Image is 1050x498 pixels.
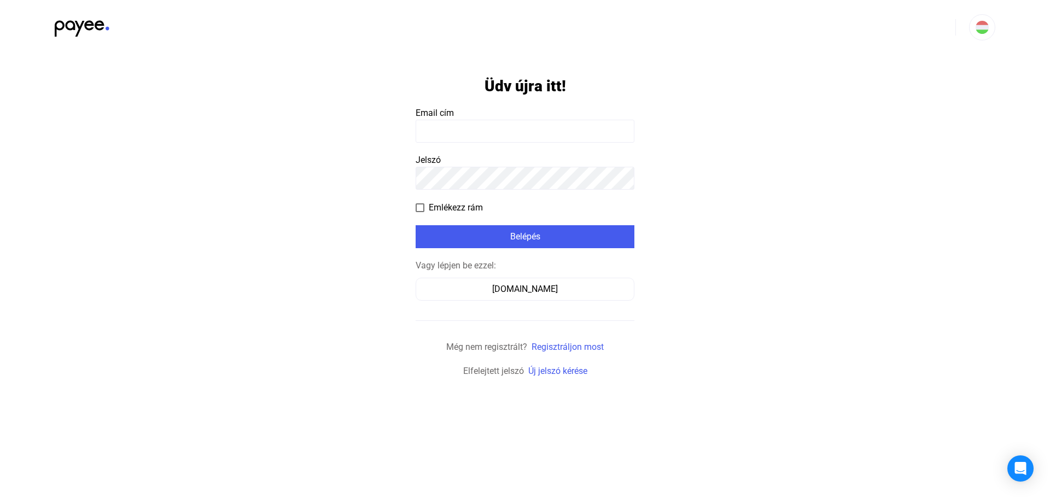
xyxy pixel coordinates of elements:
img: black-payee-blue-dot.svg [55,14,109,37]
button: [DOMAIN_NAME] [416,278,634,301]
span: Még nem regisztrált? [446,342,527,352]
div: Open Intercom Messenger [1007,455,1034,482]
div: Vagy lépjen be ezzel: [416,259,634,272]
div: Belépés [419,230,631,243]
span: Emlékezz rám [429,201,483,214]
div: [DOMAIN_NAME] [419,283,631,296]
button: HU [969,14,995,40]
img: HU [976,21,989,34]
span: Elfelejtett jelszó [463,366,524,376]
button: Belépés [416,225,634,248]
a: [DOMAIN_NAME] [416,284,634,294]
span: Email cím [416,108,454,118]
h1: Üdv újra itt! [485,77,566,96]
span: Jelszó [416,155,441,165]
a: Regisztráljon most [532,342,604,352]
a: Új jelszó kérése [528,366,587,376]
